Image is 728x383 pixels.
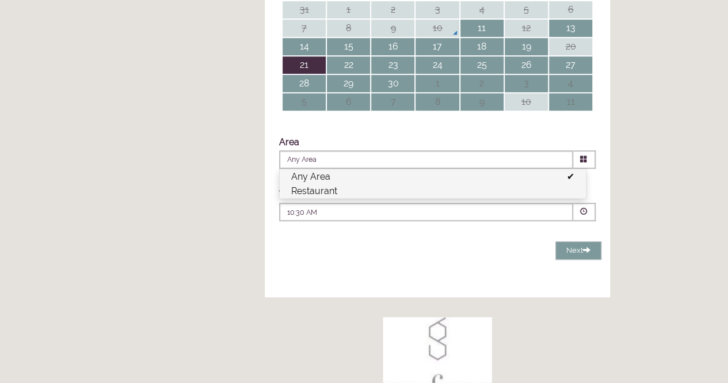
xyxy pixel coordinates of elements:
td: 25 [460,56,504,74]
td: 27 [549,56,592,74]
li: Any Area [280,169,586,184]
td: 8 [416,93,459,111]
td: 11 [460,20,504,37]
td: 21 [283,56,326,74]
td: 28 [283,75,326,92]
td: 1 [327,1,370,18]
td: 26 [505,56,548,74]
td: 13 [549,20,592,37]
td: 12 [505,20,548,37]
td: 18 [460,38,504,55]
td: 2 [371,1,414,18]
td: 5 [283,93,326,111]
td: 8 [327,20,370,37]
td: 9 [371,20,414,37]
td: 10 [416,20,459,37]
td: 24 [416,56,459,74]
td: 17 [416,38,459,55]
td: 31 [283,1,326,18]
td: 4 [549,75,592,92]
li: Restaurant [280,184,586,198]
td: 19 [505,38,548,55]
td: 20 [549,38,592,55]
td: 23 [371,56,414,74]
span: Next [566,246,590,255]
td: 7 [283,20,326,37]
button: Next [555,241,601,260]
td: 16 [371,38,414,55]
td: 4 [460,1,504,18]
td: 22 [327,56,370,74]
td: 1 [416,75,459,92]
td: 30 [371,75,414,92]
td: 9 [460,93,504,111]
td: 2 [460,75,504,92]
td: 5 [505,1,548,18]
td: 14 [283,38,326,55]
label: Area [279,136,299,147]
td: 11 [549,93,592,111]
p: 10:30 AM [287,207,496,218]
td: 29 [327,75,370,92]
td: 7 [371,93,414,111]
td: 15 [327,38,370,55]
td: 6 [549,1,592,18]
td: 10 [505,93,548,111]
td: 3 [416,1,459,18]
td: 3 [505,75,548,92]
td: 6 [327,93,370,111]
